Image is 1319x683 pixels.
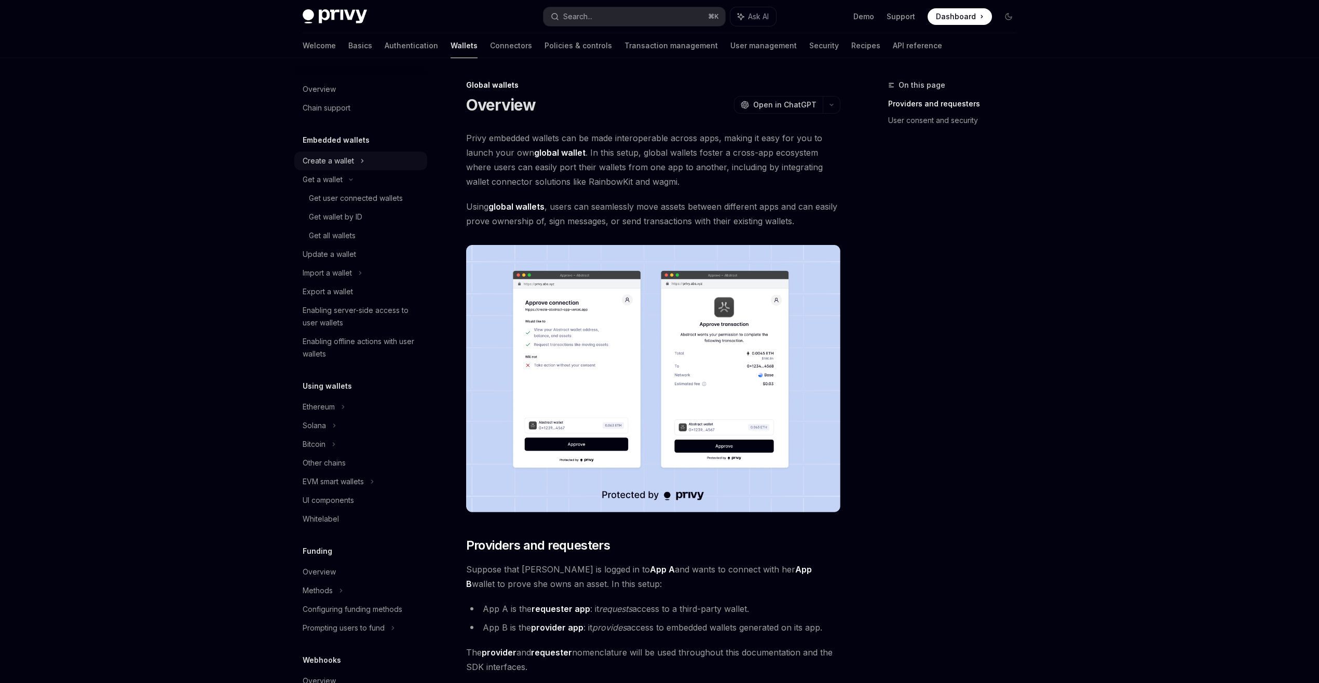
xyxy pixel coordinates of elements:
[545,33,612,58] a: Policies & controls
[303,9,367,24] img: dark logo
[650,564,675,575] strong: App A
[853,11,874,22] a: Demo
[303,513,339,525] div: Whitelabel
[294,563,427,581] a: Overview
[303,173,343,186] div: Get a wallet
[303,545,332,557] h5: Funding
[482,647,516,658] strong: provider
[543,7,725,26] button: Search...⌘K
[888,95,1025,112] a: Providers and requesters
[294,189,427,208] a: Get user connected wallets
[309,192,403,204] div: Get user connected wallets
[466,620,840,635] li: App B is the : it access to embedded wallets generated on its app.
[309,211,362,223] div: Get wallet by ID
[624,33,718,58] a: Transaction management
[466,537,610,554] span: Providers and requesters
[893,33,942,58] a: API reference
[466,245,840,512] img: images/Crossapp.png
[303,419,326,432] div: Solana
[303,83,336,95] div: Overview
[303,603,402,616] div: Configuring funding methods
[466,95,536,114] h1: Overview
[531,647,572,658] strong: requester
[466,199,840,228] span: Using , users can seamlessly move assets between different apps and can easily prove ownership of...
[734,96,823,114] button: Open in ChatGPT
[303,622,385,634] div: Prompting users to fund
[294,301,427,332] a: Enabling server-side access to user wallets
[899,79,945,91] span: On this page
[303,248,356,261] div: Update a wallet
[466,80,840,90] div: Global wallets
[303,654,341,666] h5: Webhooks
[888,112,1025,129] a: User consent and security
[303,335,421,360] div: Enabling offline actions with user wallets
[385,33,438,58] a: Authentication
[303,33,336,58] a: Welcome
[303,304,421,329] div: Enabling server-side access to user wallets
[303,494,354,507] div: UI components
[730,33,797,58] a: User management
[1000,8,1017,25] button: Toggle dark mode
[531,622,583,633] strong: provider app
[294,208,427,226] a: Get wallet by ID
[851,33,880,58] a: Recipes
[294,245,427,264] a: Update a wallet
[294,510,427,528] a: Whitelabel
[303,134,370,146] h5: Embedded wallets
[466,564,812,589] strong: App B
[294,80,427,99] a: Overview
[730,7,776,26] button: Ask AI
[753,100,817,110] span: Open in ChatGPT
[303,155,354,167] div: Create a wallet
[488,201,545,212] strong: global wallets
[303,457,346,469] div: Other chains
[887,11,915,22] a: Support
[466,645,840,674] span: The and nomenclature will be used throughout this documentation and the SDK interfaces.
[303,438,325,450] div: Bitcoin
[748,11,769,22] span: Ask AI
[294,600,427,619] a: Configuring funding methods
[303,380,352,392] h5: Using wallets
[466,131,840,189] span: Privy embedded wallets can be made interoperable across apps, making it easy for you to launch yo...
[303,285,353,298] div: Export a wallet
[303,401,335,413] div: Ethereum
[303,566,336,578] div: Overview
[466,602,840,616] li: App A is the : it access to a third-party wallet.
[294,99,427,117] a: Chain support
[451,33,478,58] a: Wallets
[466,562,840,591] span: Suppose that [PERSON_NAME] is logged in to and wants to connect with her wallet to prove she owns...
[309,229,356,242] div: Get all wallets
[294,226,427,245] a: Get all wallets
[534,147,586,158] strong: global wallet
[303,475,364,488] div: EVM smart wallets
[936,11,976,22] span: Dashboard
[592,622,627,633] em: provides
[294,332,427,363] a: Enabling offline actions with user wallets
[303,267,352,279] div: Import a wallet
[348,33,372,58] a: Basics
[294,454,427,472] a: Other chains
[294,491,427,510] a: UI components
[563,10,592,23] div: Search...
[490,33,532,58] a: Connectors
[532,604,590,614] strong: requester app
[928,8,992,25] a: Dashboard
[303,584,333,597] div: Methods
[708,12,719,21] span: ⌘ K
[809,33,839,58] a: Security
[294,282,427,301] a: Export a wallet
[599,604,632,614] em: requests
[303,102,350,114] div: Chain support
